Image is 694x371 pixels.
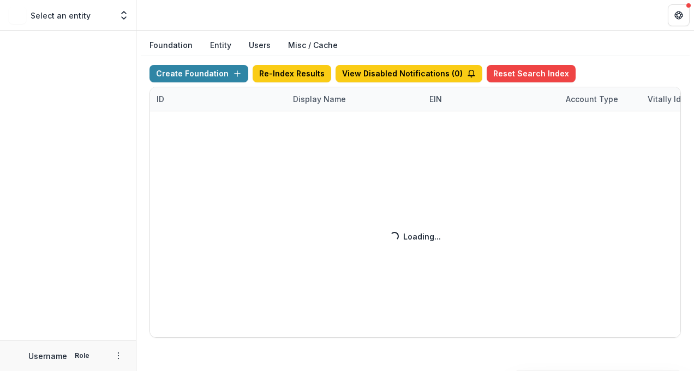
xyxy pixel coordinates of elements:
[141,35,201,56] button: Foundation
[31,10,91,21] p: Select an entity
[240,35,279,56] button: Users
[112,349,125,362] button: More
[279,35,346,56] button: Misc / Cache
[201,35,240,56] button: Entity
[71,351,93,361] p: Role
[116,4,131,26] button: Open entity switcher
[668,4,690,26] button: Get Help
[28,350,67,362] p: Username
